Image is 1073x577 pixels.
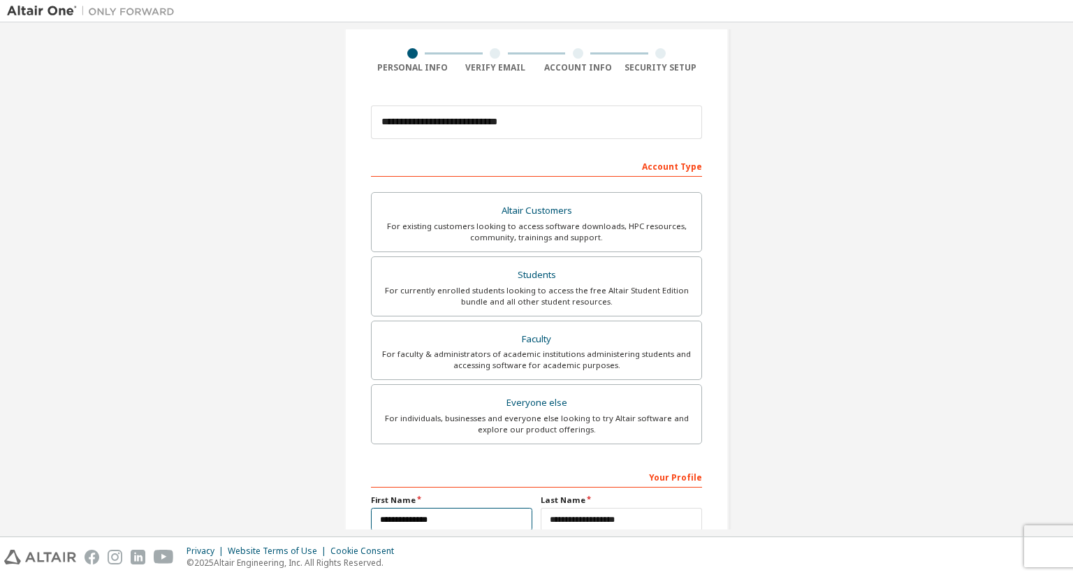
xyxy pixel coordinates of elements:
[380,201,693,221] div: Altair Customers
[228,546,330,557] div: Website Terms of Use
[154,550,174,564] img: youtube.svg
[371,495,532,506] label: First Name
[454,62,537,73] div: Verify Email
[380,330,693,349] div: Faculty
[380,285,693,307] div: For currently enrolled students looking to access the free Altair Student Edition bundle and all ...
[620,62,703,73] div: Security Setup
[4,550,76,564] img: altair_logo.svg
[380,393,693,413] div: Everyone else
[371,62,454,73] div: Personal Info
[380,265,693,285] div: Students
[371,465,702,488] div: Your Profile
[187,546,228,557] div: Privacy
[541,495,702,506] label: Last Name
[380,221,693,243] div: For existing customers looking to access software downloads, HPC resources, community, trainings ...
[380,413,693,435] div: For individuals, businesses and everyone else looking to try Altair software and explore our prod...
[536,62,620,73] div: Account Info
[187,557,402,569] p: © 2025 Altair Engineering, Inc. All Rights Reserved.
[330,546,402,557] div: Cookie Consent
[371,154,702,177] div: Account Type
[131,550,145,564] img: linkedin.svg
[85,550,99,564] img: facebook.svg
[7,4,182,18] img: Altair One
[380,349,693,371] div: For faculty & administrators of academic institutions administering students and accessing softwa...
[108,550,122,564] img: instagram.svg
